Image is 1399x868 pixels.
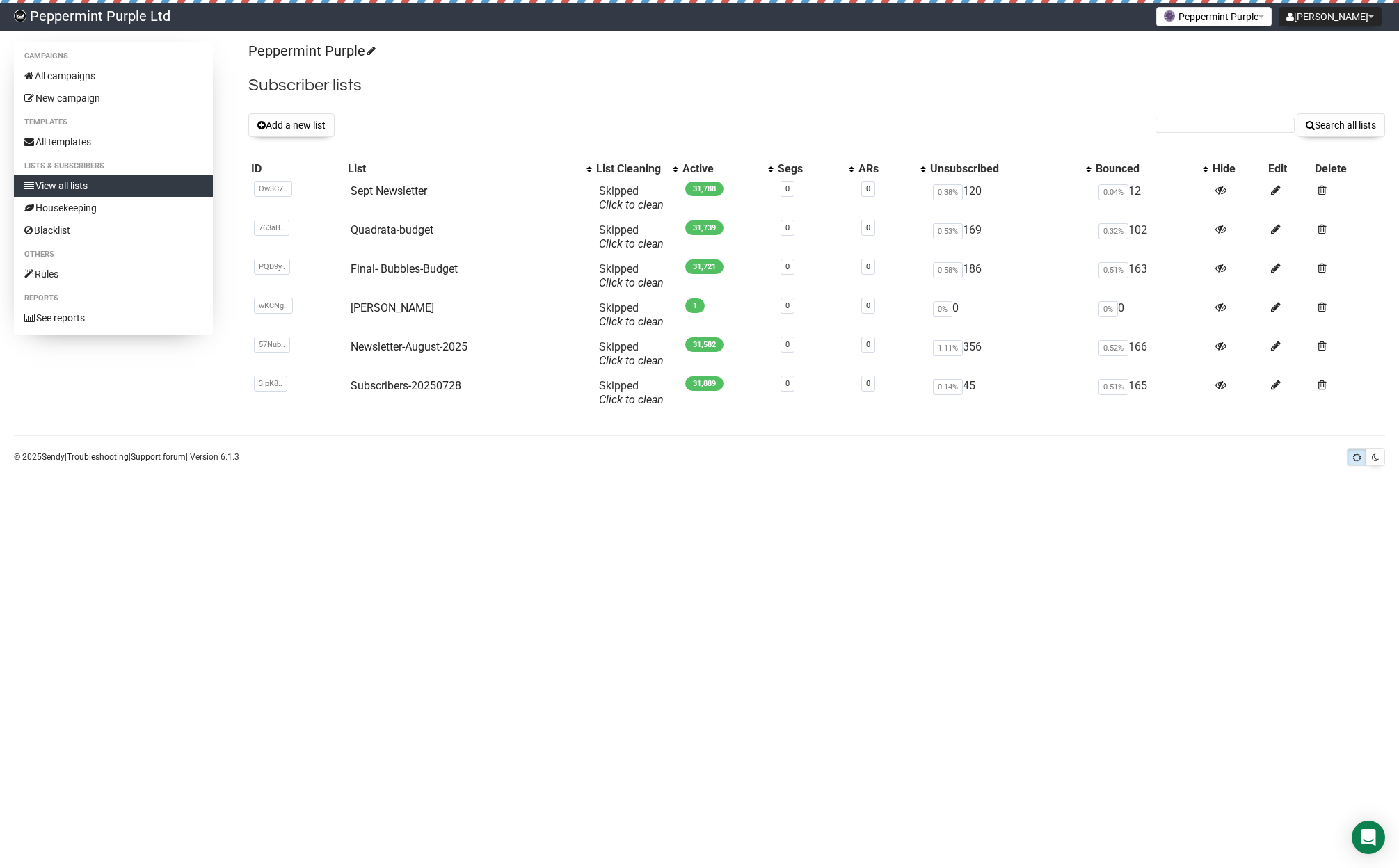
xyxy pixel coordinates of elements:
[933,223,963,239] span: 0.53%
[14,449,239,465] p: © 2025 | | | Version 6.1.3
[1315,162,1382,176] div: Delete
[927,373,1093,412] td: 45
[351,223,433,236] a: Quadrata-budget
[927,179,1093,218] td: 120
[866,184,870,193] a: 0
[785,184,790,193] a: 0
[866,223,870,232] a: 0
[14,290,213,307] li: Reports
[14,114,213,131] li: Templates
[1098,379,1128,395] span: 0.51%
[1093,179,1210,218] td: 12
[254,337,290,353] span: 57Nub..
[248,159,345,179] th: ID: No sort applied, sorting is disabled
[351,262,458,275] a: Final- Bubbles-Budget
[1297,113,1385,137] button: Search all lists
[858,162,913,176] div: ARs
[933,262,963,278] span: 0.58%
[933,184,963,200] span: 0.38%
[856,159,927,179] th: ARs: No sort applied, activate to apply an ascending sort
[1093,159,1210,179] th: Bounced: No sort applied, activate to apply an ascending sort
[785,340,790,349] a: 0
[927,257,1093,296] td: 186
[1098,184,1128,200] span: 0.04%
[599,223,664,250] span: Skipped
[593,159,680,179] th: List Cleaning: No sort applied, activate to apply an ascending sort
[1093,257,1210,296] td: 163
[685,259,724,274] span: 31,721
[927,159,1093,179] th: Unsubscribed: No sort applied, activate to apply an ascending sort
[14,10,26,22] img: 8e84c496d3b51a6c2b78e42e4056443a
[254,376,287,392] span: 3IpK8..
[785,262,790,271] a: 0
[248,73,1385,98] h2: Subscriber lists
[778,162,842,176] div: Segs
[685,376,724,391] span: 31,889
[14,65,213,87] a: All campaigns
[251,162,342,176] div: ID
[254,298,293,314] span: wKCNg..
[14,131,213,153] a: All templates
[680,159,775,179] th: Active: No sort applied, activate to apply an ascending sort
[14,175,213,197] a: View all lists
[14,307,213,329] a: See reports
[248,113,335,137] button: Add a new list
[254,181,292,197] span: Ow3C7..
[345,159,593,179] th: List: No sort applied, activate to apply an ascending sort
[1098,340,1128,356] span: 0.52%
[930,162,1079,176] div: Unsubscribed
[599,262,664,289] span: Skipped
[1096,162,1196,176] div: Bounced
[14,219,213,241] a: Blacklist
[1098,262,1128,278] span: 0.51%
[1213,162,1262,176] div: Hide
[599,393,664,406] a: Click to clean
[1265,159,1313,179] th: Edit: No sort applied, sorting is disabled
[933,379,963,395] span: 0.14%
[599,315,664,328] a: Click to clean
[42,452,65,462] a: Sendy
[866,262,870,271] a: 0
[596,162,666,176] div: List Cleaning
[1098,301,1118,317] span: 0%
[599,276,664,289] a: Click to clean
[785,301,790,310] a: 0
[1093,373,1210,412] td: 165
[1098,223,1128,239] span: 0.32%
[14,48,213,65] li: Campaigns
[685,220,724,235] span: 31,739
[599,237,664,250] a: Click to clean
[14,246,213,263] li: Others
[348,162,579,176] div: List
[775,159,856,179] th: Segs: No sort applied, activate to apply an ascending sort
[1093,218,1210,257] td: 102
[254,259,290,275] span: PQD9y..
[933,301,952,317] span: 0%
[785,379,790,388] a: 0
[1156,7,1272,26] button: Peppermint Purple
[866,301,870,310] a: 0
[599,340,664,367] span: Skipped
[254,220,289,236] span: 763aB..
[866,379,870,388] a: 0
[1312,159,1385,179] th: Delete: No sort applied, sorting is disabled
[14,197,213,219] a: Housekeeping
[248,42,374,59] a: Peppermint Purple
[933,340,963,356] span: 1.11%
[599,301,664,328] span: Skipped
[14,263,213,285] a: Rules
[685,182,724,196] span: 31,788
[927,335,1093,373] td: 356
[599,354,664,367] a: Click to clean
[927,218,1093,257] td: 169
[14,158,213,175] li: Lists & subscribers
[927,296,1093,335] td: 0
[131,452,186,462] a: Support forum
[866,340,870,349] a: 0
[1093,335,1210,373] td: 166
[1279,7,1382,26] button: [PERSON_NAME]
[351,379,461,392] a: Subscribers-20250728
[1352,821,1385,854] div: Open Intercom Messenger
[599,198,664,211] a: Click to clean
[351,301,434,314] a: [PERSON_NAME]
